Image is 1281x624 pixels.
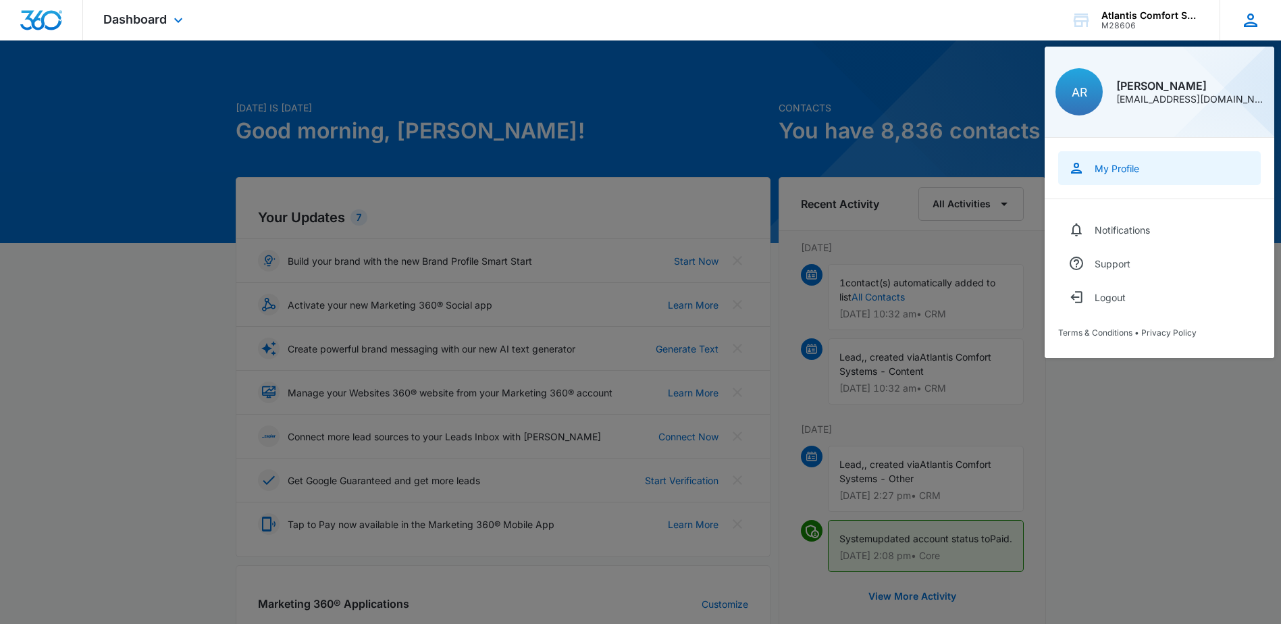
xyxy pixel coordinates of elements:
[1095,163,1139,174] div: My Profile
[1141,328,1197,338] a: Privacy Policy
[1101,21,1200,30] div: account id
[1058,213,1261,246] a: Notifications
[1058,280,1261,314] button: Logout
[1058,246,1261,280] a: Support
[1116,80,1263,91] div: [PERSON_NAME]
[1058,328,1132,338] a: Terms & Conditions
[1058,151,1261,185] a: My Profile
[1058,328,1261,338] div: •
[1101,10,1200,21] div: account name
[1072,85,1087,99] span: AR
[1116,95,1263,104] div: [EMAIL_ADDRESS][DOMAIN_NAME]
[1095,224,1150,236] div: Notifications
[1095,258,1130,269] div: Support
[1095,292,1126,303] div: Logout
[103,12,167,26] span: Dashboard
